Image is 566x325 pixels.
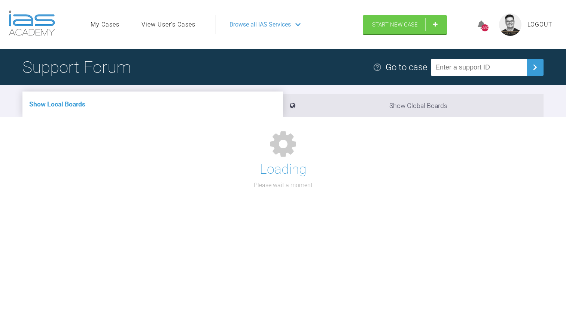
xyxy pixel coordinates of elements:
[529,61,541,73] img: chevronRight.28bd32b0.svg
[499,13,521,36] img: profile.png
[363,15,447,34] a: Start New Case
[22,92,283,117] li: Show Local Boards
[431,59,527,76] input: Enter a support ID
[283,94,544,117] li: Show Global Boards
[229,20,291,30] span: Browse all IAS Services
[91,20,119,30] a: My Cases
[260,159,307,180] h1: Loading
[141,20,195,30] a: View User's Cases
[527,20,553,30] a: Logout
[373,63,382,72] img: help.e70b9f3d.svg
[9,10,55,36] img: logo-light.3e3ef733.png
[22,54,131,80] h1: Support Forum
[254,180,313,190] p: Please wait a moment
[386,60,427,74] div: Go to case
[372,21,418,28] span: Start New Case
[481,24,489,31] div: 6895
